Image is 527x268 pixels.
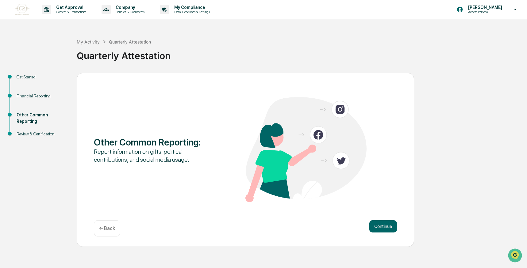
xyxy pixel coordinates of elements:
[21,47,101,53] div: Start new chat
[463,10,505,14] p: Access Persons
[4,86,41,97] a: 🔎Data Lookup
[15,4,29,15] img: logo
[17,93,67,99] div: Financial Reporting
[77,45,524,61] div: Quarterly Attestation
[77,39,100,44] div: My Activity
[17,74,67,80] div: Get Started
[61,104,74,108] span: Pylon
[111,5,148,10] p: Company
[109,39,151,44] div: Quarterly Attestation
[99,225,115,231] p: ← Back
[369,220,397,232] button: Continue
[104,49,112,56] button: Start new chat
[6,89,11,94] div: 🔎
[507,248,524,264] iframe: Open customer support
[51,5,89,10] p: Get Approval
[6,13,112,23] p: How can we help?
[12,77,40,83] span: Preclearance
[169,5,213,10] p: My Compliance
[43,104,74,108] a: Powered byPylon
[6,78,11,83] div: 🖐️
[21,53,78,58] div: We're available if you need us!
[17,112,67,125] div: Other Common Reporting
[12,89,39,95] span: Data Lookup
[51,10,89,14] p: Content & Transactions
[51,77,76,83] span: Attestations
[94,148,215,164] div: Report information on gifts, political contributions, and social media usage.
[42,75,79,86] a: 🗄️Attestations
[111,10,148,14] p: Policies & Documents
[17,131,67,137] div: Review & Certification
[245,97,367,202] img: Other Common Reporting
[463,5,505,10] p: [PERSON_NAME]
[44,78,49,83] div: 🗄️
[94,137,215,148] div: Other Common Reporting :
[169,10,213,14] p: Data, Deadlines & Settings
[6,47,17,58] img: 1746055101610-c473b297-6a78-478c-a979-82029cc54cd1
[4,75,42,86] a: 🖐️Preclearance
